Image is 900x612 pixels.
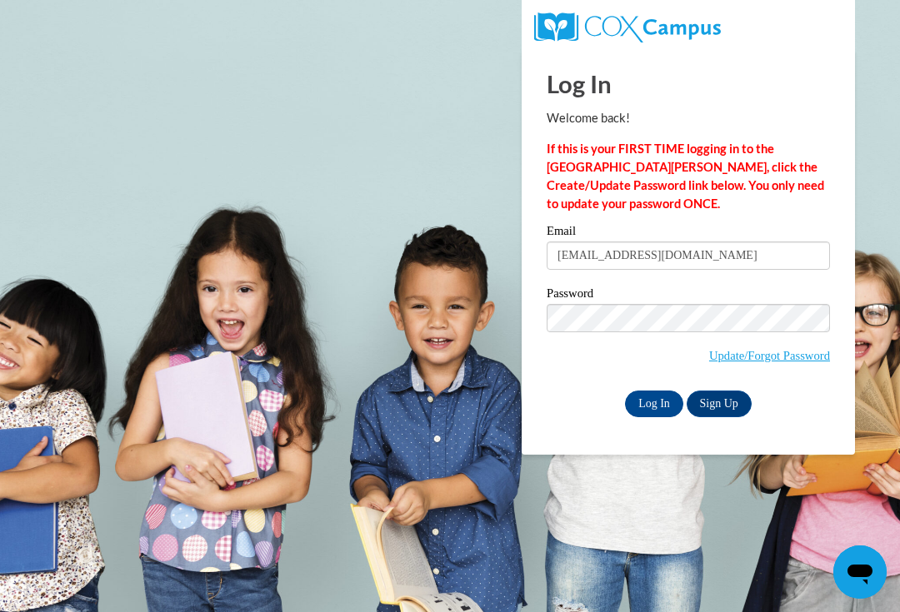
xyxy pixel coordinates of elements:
[534,12,721,42] img: COX Campus
[547,287,830,304] label: Password
[547,67,830,101] h1: Log In
[547,142,824,211] strong: If this is your FIRST TIME logging in to the [GEOGRAPHIC_DATA][PERSON_NAME], click the Create/Upd...
[709,349,830,362] a: Update/Forgot Password
[687,391,752,417] a: Sign Up
[547,109,830,127] p: Welcome back!
[833,545,887,599] iframe: Button to launch messaging window
[547,225,830,241] label: Email
[625,391,683,417] input: Log In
